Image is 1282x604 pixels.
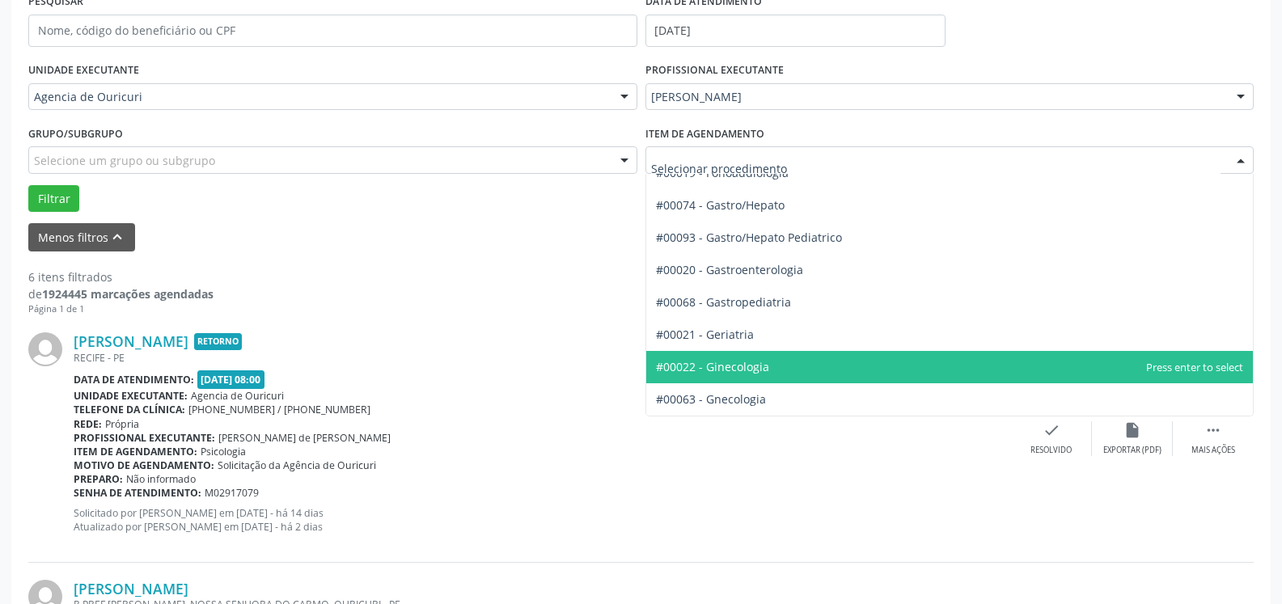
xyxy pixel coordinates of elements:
[74,458,214,472] b: Motivo de agendamento:
[656,391,766,407] span: #00063 - Gnecologia
[194,333,242,350] span: Retorno
[74,486,201,500] b: Senha de atendimento:
[201,445,246,458] span: Psicologia
[34,152,215,169] span: Selecione um grupo ou subgrupo
[656,197,785,213] span: #00074 - Gastro/Hepato
[1204,421,1222,439] i: 
[74,431,215,445] b: Profissional executante:
[656,230,842,245] span: #00093 - Gastro/Hepato Pediatrico
[28,58,139,83] label: UNIDADE EXECUTANTE
[1043,421,1060,439] i: check
[656,262,803,277] span: #00020 - Gastroenterologia
[34,89,604,105] span: Agencia de Ouricuri
[42,286,214,302] strong: 1924445 marcações agendadas
[74,580,188,598] a: [PERSON_NAME]
[656,294,791,310] span: #00068 - Gastropediatria
[191,389,284,403] span: Agencia de Ouricuri
[28,185,79,213] button: Filtrar
[205,486,259,500] span: M02917079
[74,472,123,486] b: Preparo:
[74,351,1011,365] div: RECIFE - PE
[218,458,376,472] span: Solicitação da Agência de Ouricuri
[74,506,1011,534] p: Solicitado por [PERSON_NAME] em [DATE] - há 14 dias Atualizado por [PERSON_NAME] em [DATE] - há 2...
[74,332,188,350] a: [PERSON_NAME]
[28,302,214,316] div: Página 1 de 1
[1191,445,1235,456] div: Mais ações
[197,370,265,389] span: [DATE] 08:00
[74,445,197,458] b: Item de agendamento:
[28,268,214,285] div: 6 itens filtrados
[1123,421,1141,439] i: insert_drive_file
[28,285,214,302] div: de
[108,228,126,246] i: keyboard_arrow_up
[74,403,185,416] b: Telefone da clínica:
[651,152,1221,184] input: Selecionar procedimento
[105,417,139,431] span: Própria
[645,58,784,83] label: PROFISSIONAL EXECUTANTE
[74,373,194,386] b: Data de atendimento:
[28,15,637,47] input: Nome, código do beneficiário ou CPF
[28,223,135,251] button: Menos filtroskeyboard_arrow_up
[74,417,102,431] b: Rede:
[656,359,769,374] span: #00022 - Ginecologia
[126,472,196,486] span: Não informado
[188,403,370,416] span: [PHONE_NUMBER] / [PHONE_NUMBER]
[28,332,62,366] img: img
[28,121,123,146] label: Grupo/Subgrupo
[651,89,1221,105] span: [PERSON_NAME]
[645,121,764,146] label: Item de agendamento
[1103,445,1161,456] div: Exportar (PDF)
[1030,445,1072,456] div: Resolvido
[74,389,188,403] b: Unidade executante:
[645,15,946,47] input: Selecione um intervalo
[656,327,754,342] span: #00021 - Geriatria
[218,431,391,445] span: [PERSON_NAME] de [PERSON_NAME]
